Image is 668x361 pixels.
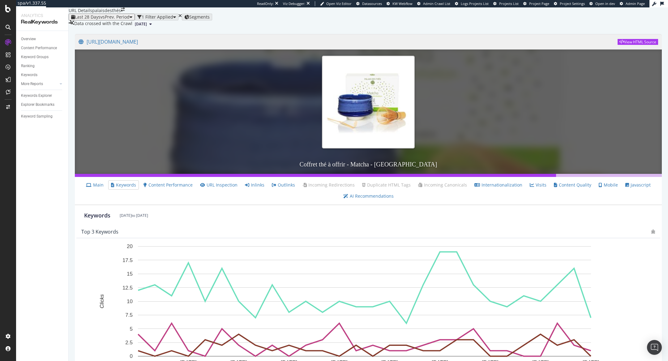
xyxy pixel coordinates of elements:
text: 0 [130,353,133,359]
a: Content Performance [21,45,64,51]
a: Logs Projects List [455,1,489,6]
span: Datasources [362,1,382,6]
a: URL Inspection [200,182,238,188]
text: 15 [127,271,133,277]
div: Open Intercom Messenger [647,340,662,355]
a: Project Settings [554,1,585,6]
text: 17.5 [122,257,133,263]
span: Open in dev [595,1,615,6]
span: Last 28 Days [75,14,101,20]
span: KW Webflow [392,1,413,6]
div: Content Performance [21,45,57,51]
div: bug [651,230,655,234]
a: Admin Page [620,1,645,6]
span: Admin Crawl List [423,1,450,6]
a: Keywords [21,72,64,78]
div: ReadOnly: [257,1,274,6]
div: Ranking [21,63,35,69]
div: times [178,14,182,18]
a: Ranking [21,63,64,69]
a: Keywords Explorer [21,92,64,99]
a: Explorer Bookmarks [21,101,64,108]
span: Project Settings [560,1,585,6]
div: Keywords [84,212,110,220]
div: palaisdesthés [92,7,121,14]
text: 2.5 [125,340,133,346]
text: 12.5 [122,285,133,290]
text: 10 [127,299,133,304]
span: Segments [189,14,210,20]
button: 1 Filter Applied [135,14,178,20]
span: vs Prev. Period [101,14,130,20]
a: Content Quality [554,182,591,188]
span: Logs Projects List [461,1,489,6]
div: Keyword Sampling [21,113,53,120]
div: 1 Filter Applied [142,15,173,19]
div: Overview [21,36,36,42]
span: Open Viz Editor [326,1,352,6]
div: URL Details [69,7,92,14]
span: 2025 Sep. 30th [135,21,147,27]
text: 5 [130,326,133,332]
div: Keyword Groups [21,54,49,60]
div: [DATE] to [DATE] [120,213,148,218]
a: Duplicate HTML Tags [362,182,411,188]
div: RealKeywords [21,19,63,26]
text: 7.5 [125,312,133,318]
button: Last 28 DaysvsPrev. Period [69,14,135,20]
a: Inlinks [245,182,264,188]
a: Javascript [625,182,651,188]
text: Clicks [99,294,105,308]
a: KW Webflow [387,1,413,6]
div: More Reports [21,81,43,87]
a: Keywords [111,182,136,188]
img: Coffret thé à offrir - Matcha - Palais des Thés [322,56,415,148]
a: More Reports [21,81,58,87]
a: Content Performance [143,182,193,188]
a: Incoming Canonicals [418,182,467,188]
a: Open in dev [589,1,615,6]
div: Analytics [21,12,63,19]
a: Keyword Groups [21,54,64,60]
div: Data crossed with the Crawl [74,20,132,28]
button: Segments [182,14,212,20]
a: Visits [530,182,546,188]
a: Keyword Sampling [21,113,64,120]
div: Keywords Explorer [21,92,52,99]
div: Explorer Bookmarks [21,101,54,108]
a: Projects List [493,1,519,6]
a: Project Page [523,1,549,6]
div: top 3 keywords [81,229,118,235]
a: Overview [21,36,64,42]
a: Open Viz Editor [320,1,352,6]
text: 20 [127,243,133,249]
div: arrow-right-arrow-left [121,7,125,12]
span: Projects List [499,1,519,6]
button: View HTML Source [618,39,658,45]
div: View HTML Source [624,39,656,45]
a: AI Recommendations [343,193,394,199]
span: Admin Page [626,1,645,6]
a: Internationalization [474,182,522,188]
a: [URL][DOMAIN_NAME] [79,34,618,49]
div: Viz Debugger: [283,1,305,6]
a: Admin Crawl List [417,1,450,6]
a: Outlinks [272,182,295,188]
a: Main [86,182,104,188]
h3: Coffret thé à offrir - Matcha - [GEOGRAPHIC_DATA] [75,155,662,174]
a: Datasources [356,1,382,6]
a: Mobile [599,182,618,188]
span: Project Page [529,1,549,6]
button: [DATE] [132,20,154,28]
div: Keywords [21,72,37,78]
a: Incoming Redirections [302,182,355,188]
